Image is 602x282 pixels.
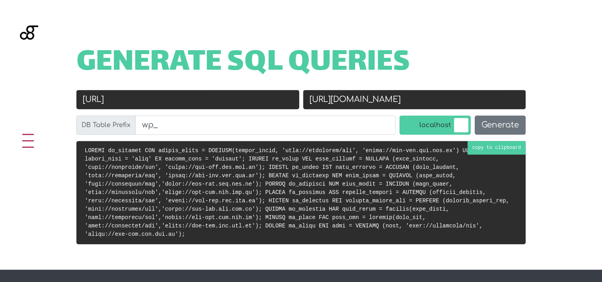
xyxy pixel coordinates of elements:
[135,116,395,135] input: wp_
[76,116,136,135] label: DB Table Prefix
[76,51,410,76] span: Generate SQL Queries
[475,116,526,135] button: Generate
[20,25,38,85] img: Blackgate
[76,90,299,109] input: Old URL
[399,116,471,135] label: localhost
[85,147,509,237] code: LOREMI do_sitamet CON adipis_elits = DOEIUSM(tempor_incid, 'utla://etdolorem/ali', 'enima://min-v...
[303,90,526,109] input: New URL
